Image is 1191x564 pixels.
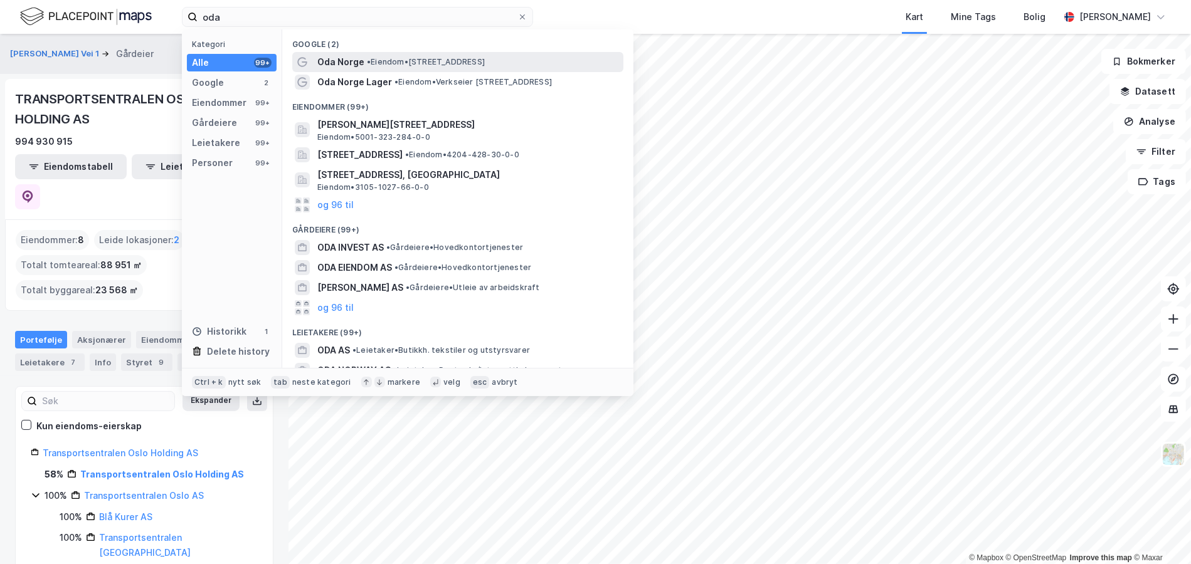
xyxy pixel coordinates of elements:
[394,263,531,273] span: Gårdeiere • Hovedkontortjenester
[317,182,429,192] span: Eiendom • 3105-1027-66-0-0
[254,98,272,108] div: 99+
[394,263,398,272] span: •
[1024,9,1045,24] div: Bolig
[15,134,73,149] div: 994 930 915
[132,154,243,179] button: Leietakertabell
[90,353,116,371] div: Info
[317,197,354,212] button: og 96 til
[192,55,209,70] div: Alle
[192,135,240,150] div: Leietakere
[951,9,996,24] div: Mine Tags
[15,89,253,129] div: TRANSPORTSENTRALEN OSLO HOLDING AS
[367,57,485,67] span: Eiendom • [STREET_ADDRESS]
[116,46,154,61] div: Gårdeier
[228,377,262,387] div: nytt søk
[84,490,204,501] a: Transportsentralen Oslo AS
[45,467,63,482] div: 58%
[262,326,272,337] div: 1
[192,115,237,130] div: Gårdeiere
[37,392,174,410] input: Søk
[43,447,198,458] a: Transportsentralen Oslo Holding AS
[393,365,569,375] span: Leietaker • Postord.-/Internetth. br. vareutv.
[192,95,246,110] div: Eiendommer
[174,232,179,248] span: 2
[388,377,420,387] div: markere
[317,300,354,315] button: og 96 til
[15,154,127,179] button: Eiendomstabell
[1162,442,1185,466] img: Z
[271,376,290,389] div: tab
[470,376,490,389] div: esc
[1128,504,1191,564] iframe: Chat Widget
[386,243,523,253] span: Gårdeiere • Hovedkontortjenester
[317,147,403,162] span: [STREET_ADDRESS]
[60,530,82,545] div: 100%
[317,280,403,295] span: [PERSON_NAME] AS
[394,77,398,86] span: •
[352,345,530,355] span: Leietaker • Butikkh. tekstiler og utstyrsvarer
[16,255,147,275] div: Totalt tomteareal :
[1126,139,1186,164] button: Filter
[394,77,552,87] span: Eiendom • Verkseier [STREET_ADDRESS]
[292,377,351,387] div: neste kategori
[15,331,67,348] div: Portefølje
[443,377,460,387] div: velg
[198,8,517,26] input: Søk på adresse, matrikkel, gårdeiere, leietakere eller personer
[317,117,618,132] span: [PERSON_NAME][STREET_ADDRESS]
[1070,553,1132,562] a: Improve this map
[16,230,89,250] div: Eiendommer :
[254,118,272,128] div: 99+
[317,363,391,378] span: ODA NORWAY AS
[317,343,350,358] span: ODA AS
[317,132,430,142] span: Eiendom • 5001-323-284-0-0
[492,377,517,387] div: avbryt
[1128,169,1186,194] button: Tags
[60,509,82,525] div: 100%
[16,280,143,300] div: Totalt byggareal :
[1079,9,1151,24] div: [PERSON_NAME]
[1006,553,1067,562] a: OpenStreetMap
[1113,109,1186,134] button: Analyse
[317,167,618,182] span: [STREET_ADDRESS], [GEOGRAPHIC_DATA]
[317,260,392,275] span: ODA EIENDOM AS
[282,318,633,340] div: Leietakere (99+)
[94,230,184,250] div: Leide lokasjoner :
[254,58,272,68] div: 99+
[183,391,240,411] button: Ekspander
[317,240,384,255] span: ODA INVEST AS
[100,258,142,273] span: 88 951 ㎡
[121,353,172,371] div: Styret
[20,6,152,28] img: logo.f888ab2527a4732fd821a326f86c7f29.svg
[67,356,80,368] div: 7
[317,55,364,70] span: Oda Norge
[192,324,246,339] div: Historikk
[10,48,102,60] button: [PERSON_NAME] Vei 1
[99,532,191,558] a: Transportsentralen [GEOGRAPHIC_DATA]
[405,150,519,160] span: Eiendom • 4204-428-30-0-0
[72,331,131,348] div: Aksjonærer
[282,29,633,52] div: Google (2)
[262,78,272,88] div: 2
[95,283,138,298] span: 23 568 ㎡
[177,353,263,371] div: Transaksjoner
[45,488,67,503] div: 100%
[969,553,1003,562] a: Mapbox
[1109,79,1186,104] button: Datasett
[367,57,371,66] span: •
[192,39,277,49] div: Kategori
[99,511,152,522] a: Blå Kurer AS
[78,232,84,248] span: 8
[405,150,409,159] span: •
[254,158,272,168] div: 99+
[136,331,213,348] div: Eiendommer
[282,215,633,238] div: Gårdeiere (99+)
[1101,49,1186,74] button: Bokmerker
[906,9,923,24] div: Kart
[352,345,356,355] span: •
[254,138,272,148] div: 99+
[80,469,244,479] a: Transportsentralen Oslo Holding AS
[386,243,390,252] span: •
[192,376,226,389] div: Ctrl + k
[406,283,540,293] span: Gårdeiere • Utleie av arbeidskraft
[192,75,224,90] div: Google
